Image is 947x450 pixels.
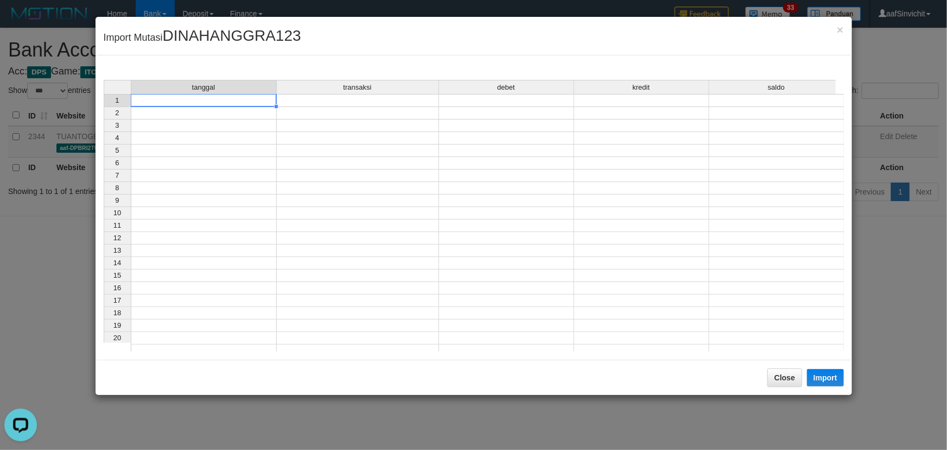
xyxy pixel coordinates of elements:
[343,84,371,91] span: transaksi
[115,96,119,104] span: 1
[115,109,119,117] span: 2
[768,84,785,91] span: saldo
[497,84,515,91] span: debet
[113,321,121,329] span: 19
[113,209,121,217] span: 10
[807,369,844,386] button: Import
[163,27,301,44] span: DINAHANGGRA123
[115,134,119,142] span: 4
[113,284,121,292] span: 16
[113,296,121,304] span: 17
[633,84,650,91] span: kredit
[113,246,121,254] span: 13
[113,259,121,267] span: 14
[115,121,119,129] span: 3
[115,196,119,204] span: 9
[113,334,121,342] span: 20
[115,184,119,192] span: 8
[113,221,121,229] span: 11
[115,171,119,179] span: 7
[104,32,301,43] span: Import Mutasi
[837,23,843,36] span: ×
[113,234,121,242] span: 12
[115,146,119,154] span: 5
[113,271,121,279] span: 15
[113,309,121,317] span: 18
[837,24,843,35] button: Close
[115,159,119,167] span: 6
[767,368,802,387] button: Close
[4,4,37,37] button: Open LiveChat chat widget
[192,84,215,91] span: tanggal
[104,80,131,94] th: Select whole grid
